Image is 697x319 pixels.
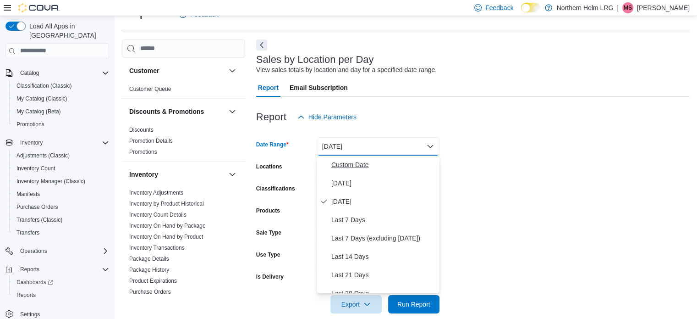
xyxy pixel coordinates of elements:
span: Manifests [16,190,40,198]
button: Inventory Manager (Classic) [9,175,113,188]
button: Operations [2,245,113,257]
span: Transfers (Classic) [13,214,109,225]
span: Inventory Manager (Classic) [13,176,109,187]
a: Transfers [13,227,43,238]
button: Catalog [2,67,113,79]
button: Operations [16,246,51,257]
a: Purchase Orders [129,289,171,295]
label: Use Type [256,251,280,258]
span: Load All Apps in [GEOGRAPHIC_DATA] [26,22,109,40]
div: Monica Spina [622,2,633,13]
span: Dashboards [16,279,53,286]
span: Dark Mode [521,12,521,13]
a: My Catalog (Beta) [13,106,65,117]
button: [DATE] [317,137,439,156]
button: Inventory [129,170,225,179]
button: Customer [129,66,225,75]
a: Inventory Manager (Classic) [13,176,89,187]
span: Classification (Classic) [16,82,72,90]
span: Last 21 Days [331,269,436,280]
button: My Catalog (Classic) [9,92,113,105]
span: Discounts [129,126,154,134]
span: Purchase Orders [16,203,58,211]
span: Manifests [13,189,109,200]
span: Promotion Details [129,137,173,145]
h3: Report [256,112,286,123]
a: Reports [13,290,39,301]
button: Purchase Orders [9,201,113,213]
span: Transfers [16,229,39,236]
button: Discounts & Promotions [129,107,225,116]
h3: Customer [129,66,159,75]
a: Inventory On Hand by Package [129,223,206,229]
span: Report [258,78,279,97]
a: Purchase Orders [13,201,62,213]
button: Run Report [388,295,439,313]
span: Feedback [485,3,513,12]
a: Discounts [129,127,154,133]
button: My Catalog (Beta) [9,105,113,118]
span: Reports [20,266,39,273]
span: Promotions [16,121,44,128]
span: Reports [16,264,109,275]
span: Hide Parameters [308,112,357,122]
a: Dashboards [9,276,113,289]
a: Inventory Transactions [129,245,185,251]
a: Promotions [129,149,157,155]
button: Inventory Count [9,162,113,175]
button: Catalog [16,67,43,78]
a: Inventory Adjustments [129,190,183,196]
a: My Catalog (Classic) [13,93,71,104]
span: Run Report [397,300,430,309]
button: Adjustments (Classic) [9,149,113,162]
span: Inventory [16,137,109,148]
button: Transfers [9,226,113,239]
span: Last 7 Days (excluding [DATE]) [331,233,436,244]
span: Purchase Orders [13,201,109,213]
a: Manifests [13,189,44,200]
span: Custom Date [331,159,436,170]
span: Inventory Count [16,165,55,172]
span: Inventory Count [13,163,109,174]
a: Inventory by Product Historical [129,201,204,207]
button: Transfers (Classic) [9,213,113,226]
p: [PERSON_NAME] [637,2,690,13]
h3: Discounts & Promotions [129,107,204,116]
div: View sales totals by location and day for a specified date range. [256,65,437,75]
a: Product Expirations [129,278,177,284]
span: Dashboards [13,277,109,288]
a: Promotion Details [129,138,173,144]
input: Dark Mode [521,3,540,12]
span: Inventory Manager (Classic) [16,178,85,185]
label: Is Delivery [256,273,284,280]
span: Settings [20,311,40,318]
a: Package History [129,267,169,273]
a: Inventory Count [13,163,59,174]
button: Inventory [227,169,238,180]
span: Export [336,295,376,313]
span: Transfers [13,227,109,238]
a: Customer Queue [129,86,171,92]
span: My Catalog (Beta) [16,108,61,115]
span: My Catalog (Classic) [16,95,67,102]
button: Manifests [9,188,113,201]
span: [DATE] [331,178,436,189]
span: Catalog [16,67,109,78]
a: Dashboards [13,277,57,288]
span: Reports [13,290,109,301]
span: Promotions [13,119,109,130]
img: Cova [18,3,60,12]
span: My Catalog (Classic) [13,93,109,104]
a: Package Details [129,256,169,262]
a: Inventory On Hand by Product [129,234,203,240]
span: [DATE] [331,196,436,207]
label: Classifications [256,185,295,192]
label: Locations [256,163,282,170]
span: Adjustments (Classic) [13,150,109,161]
